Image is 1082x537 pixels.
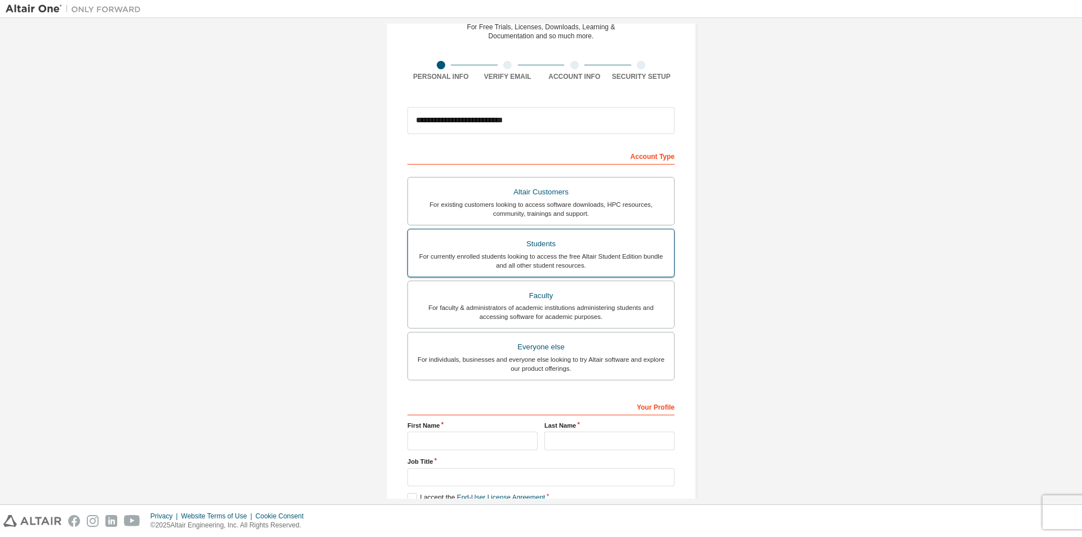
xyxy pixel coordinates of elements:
div: Security Setup [608,72,675,81]
img: youtube.svg [124,515,140,527]
div: Altair Customers [415,184,667,200]
label: Last Name [544,421,675,430]
div: Your Profile [407,397,675,415]
img: altair_logo.svg [3,515,61,527]
img: facebook.svg [68,515,80,527]
div: For currently enrolled students looking to access the free Altair Student Edition bundle and all ... [415,252,667,270]
div: Account Info [541,72,608,81]
div: Privacy [150,512,181,521]
div: Website Terms of Use [181,512,255,521]
img: instagram.svg [87,515,99,527]
div: For individuals, businesses and everyone else looking to try Altair software and explore our prod... [415,355,667,373]
p: © 2025 Altair Engineering, Inc. All Rights Reserved. [150,521,311,530]
div: Cookie Consent [255,512,310,521]
div: Everyone else [415,339,667,355]
div: Account Type [407,147,675,165]
img: linkedin.svg [105,515,117,527]
a: End-User License Agreement [457,494,546,502]
div: Verify Email [475,72,542,81]
div: For faculty & administrators of academic institutions administering students and accessing softwa... [415,303,667,321]
div: For Free Trials, Licenses, Downloads, Learning & Documentation and so much more. [467,23,615,41]
label: Job Title [407,457,675,466]
label: First Name [407,421,538,430]
div: Personal Info [407,72,475,81]
div: Faculty [415,288,667,304]
img: Altair One [6,3,147,15]
div: Students [415,236,667,252]
div: For existing customers looking to access software downloads, HPC resources, community, trainings ... [415,200,667,218]
label: I accept the [407,493,545,503]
